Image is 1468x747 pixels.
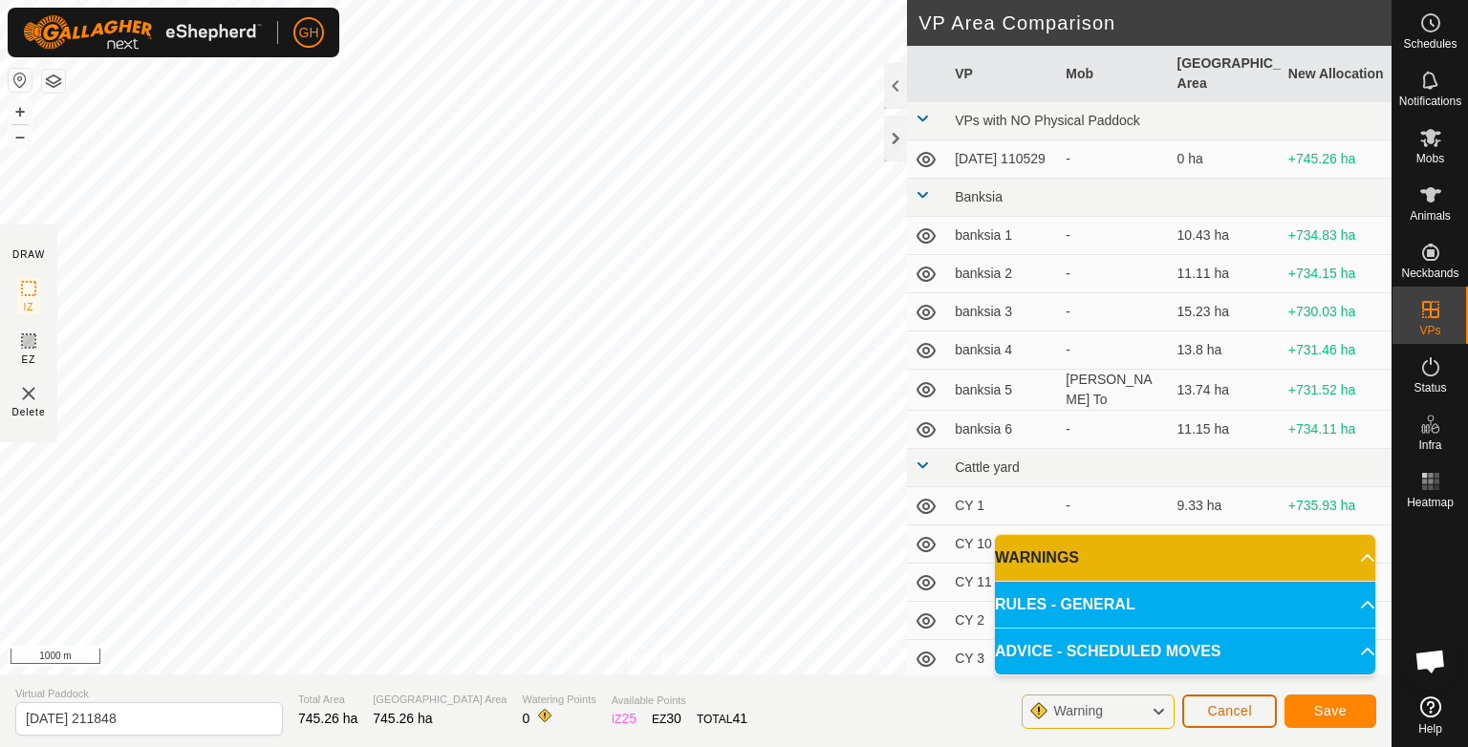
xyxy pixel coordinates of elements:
div: - [1066,149,1161,169]
img: Gallagher Logo [23,15,262,50]
span: 41 [732,711,747,726]
div: - [1066,419,1161,439]
td: +731.46 ha [1281,331,1392,370]
button: Save [1284,694,1376,728]
button: – [9,125,32,148]
td: 11.15 ha [1170,411,1281,449]
td: CY 10 [947,525,1058,564]
span: VPs with NO Physical Paddock [955,113,1140,128]
span: Total Area [298,692,357,708]
td: CY 2 [947,602,1058,640]
p-accordion-header: RULES - GENERAL [995,582,1375,628]
td: banksia 2 [947,255,1058,293]
span: VPs [1419,325,1440,336]
span: Warning [1053,703,1103,718]
span: Virtual Paddock [15,686,283,702]
span: Save [1314,703,1347,718]
span: Neckbands [1401,267,1458,279]
td: [DATE] 110529 [947,140,1058,179]
div: EZ [652,709,681,729]
td: 9.33 ha [1170,487,1281,525]
span: 745.26 ha [373,711,432,726]
div: TOTAL [697,709,747,729]
td: +732.92 ha [1281,525,1392,564]
span: Delete [12,405,46,419]
span: RULES - GENERAL [995,593,1135,616]
td: banksia 3 [947,293,1058,331]
span: Available Points [612,693,747,709]
button: Map Layers [42,70,65,93]
td: +734.15 ha [1281,255,1392,293]
img: VP [17,382,40,405]
a: Contact Us [715,650,771,667]
th: Mob [1058,46,1169,102]
button: Cancel [1182,694,1277,728]
button: Reset Map [9,69,32,92]
button: + [9,100,32,123]
td: +735.93 ha [1281,487,1392,525]
span: GH [299,23,319,43]
span: Status [1414,382,1446,394]
td: 11.11 ha [1170,255,1281,293]
span: IZ [24,300,34,314]
span: Help [1418,723,1442,735]
span: Schedules [1403,38,1457,50]
div: [PERSON_NAME] To [1066,370,1161,410]
span: Cancel [1207,703,1252,718]
span: WARNINGS [995,546,1079,569]
div: - [1066,340,1161,360]
span: Notifications [1399,96,1461,107]
td: +734.83 ha [1281,217,1392,255]
div: - [1066,302,1161,322]
span: Watering Points [522,692,595,708]
td: banksia 1 [947,217,1058,255]
td: 15.23 ha [1170,293,1281,331]
div: - [1066,264,1161,284]
span: ADVICE - SCHEDULED MOVES [995,640,1220,663]
div: Open chat [1402,632,1459,690]
th: VP [947,46,1058,102]
td: +730.03 ha [1281,293,1392,331]
p-accordion-header: ADVICE - SCHEDULED MOVES [995,629,1375,674]
span: 25 [621,711,637,726]
td: +734.11 ha [1281,411,1392,449]
td: banksia 4 [947,331,1058,370]
span: 30 [666,711,681,726]
td: CY 1 [947,487,1058,525]
td: banksia 5 [947,370,1058,411]
span: 0 [522,711,529,726]
span: Animals [1410,210,1451,222]
p-accordion-header: WARNINGS [995,535,1375,581]
td: 13.8 ha [1170,331,1281,370]
span: Heatmap [1407,497,1454,508]
h2: VP Area Comparison [918,11,1392,34]
td: CY 3 [947,640,1058,678]
div: DRAW [12,247,45,262]
td: 10.43 ha [1170,217,1281,255]
th: New Allocation [1281,46,1392,102]
td: CY 11 [947,564,1058,602]
td: 12.34 ha [1170,525,1281,564]
div: IZ [612,709,637,729]
th: [GEOGRAPHIC_DATA] Area [1170,46,1281,102]
div: - [1066,225,1161,245]
td: 0 ha [1170,140,1281,179]
span: EZ [22,352,36,367]
td: 13.74 ha [1170,370,1281,411]
a: Help [1392,689,1468,742]
td: banksia 6 [947,411,1058,449]
td: +745.26 ha [1281,140,1392,179]
td: +731.52 ha [1281,370,1392,411]
span: Banksia [955,189,1003,204]
span: [GEOGRAPHIC_DATA] Area [373,692,507,708]
span: Infra [1418,439,1441,451]
span: Cattle yard [955,459,1020,475]
a: Privacy Policy [620,650,692,667]
span: 745.26 ha [298,711,357,726]
div: - [1066,496,1161,516]
span: Mobs [1416,153,1444,164]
